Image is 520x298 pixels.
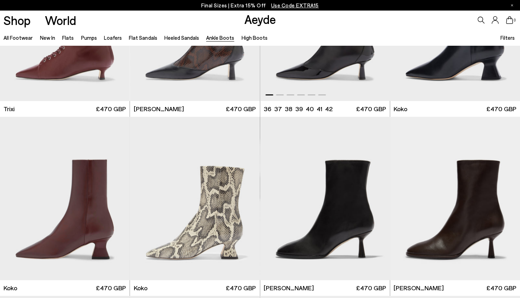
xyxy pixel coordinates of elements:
[264,104,330,113] ul: variant
[4,104,15,113] span: Trixi
[104,34,122,41] a: Loafers
[264,104,271,113] li: 36
[264,284,314,292] span: [PERSON_NAME]
[242,34,268,41] a: High Boots
[271,2,319,8] span: Navigate to /collections/ss25-final-sizes
[394,104,407,113] span: Koko
[513,18,516,22] span: 0
[130,280,259,296] a: Koko £470 GBP
[81,34,97,41] a: Pumps
[96,104,126,113] span: £470 GBP
[285,104,292,113] li: 38
[390,280,520,296] a: [PERSON_NAME] £470 GBP
[244,12,276,26] a: Aeyde
[226,284,256,292] span: £470 GBP
[40,34,55,41] a: New In
[129,34,157,41] a: Flat Sandals
[45,14,76,26] a: World
[317,104,322,113] li: 41
[96,284,126,292] span: £470 GBP
[356,284,386,292] span: £470 GBP
[394,284,444,292] span: [PERSON_NAME]
[260,101,390,117] a: 36 37 38 39 40 41 42 £470 GBP
[226,104,256,113] span: £470 GBP
[506,16,513,24] a: 0
[130,117,259,280] img: Koko Regal Heel Boots
[260,280,390,296] a: [PERSON_NAME] £470 GBP
[390,101,520,117] a: Koko £470 GBP
[356,104,386,113] span: £470 GBP
[4,34,33,41] a: All Footwear
[133,284,147,292] span: Koko
[4,14,31,26] a: Shop
[260,117,390,280] img: Dorothy Soft Sock Boots
[130,101,259,117] a: [PERSON_NAME] £470 GBP
[295,104,303,113] li: 39
[133,104,184,113] span: [PERSON_NAME]
[4,284,17,292] span: Koko
[62,34,74,41] a: Flats
[206,34,234,41] a: Ankle Boots
[486,104,516,113] span: £470 GBP
[274,104,282,113] li: 37
[325,104,333,113] li: 42
[486,284,516,292] span: £470 GBP
[390,117,520,280] img: Dorothy Soft Sock Boots
[201,1,319,10] p: Final Sizes | Extra 15% Off
[306,104,314,113] li: 40
[164,34,199,41] a: Heeled Sandals
[500,34,515,41] span: Filters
